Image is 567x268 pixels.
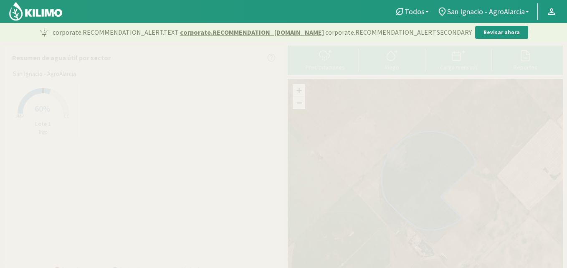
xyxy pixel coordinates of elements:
p: Lote 1 [9,120,77,128]
tspan: CC [63,113,69,119]
span: Todos [405,7,425,16]
p: Trigo [9,129,77,136]
span: San Ignacio - AgroAlarcia [447,7,525,16]
p: Revisar ahora [483,28,520,37]
p: Resumen de agua útil por sector [12,53,111,63]
div: Riego [361,64,423,70]
span: 60% [35,103,50,114]
button: Reportes [492,48,559,71]
span: San Ignacio - AgroAlarcia [13,69,76,79]
button: Revisar ahora [475,26,528,39]
p: corporate.RECOMMENDATION_ALERT.TEXT [53,27,472,37]
a: Zoom out [293,97,305,109]
button: Precipitaciones [292,48,359,71]
span: corporate.RECOMMENDATION_ALERT.SECONDARY [325,27,472,37]
button: Riego [359,48,425,71]
div: Precipitaciones [294,64,356,70]
button: Carga mensual [425,48,492,71]
span: corporate.RECOMMENDATION_[DOMAIN_NAME] [180,27,324,37]
tspan: PMP [15,113,23,119]
a: Zoom in [293,84,305,97]
img: Kilimo [8,1,63,21]
div: Reportes [494,64,556,70]
div: Carga mensual [428,64,490,70]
